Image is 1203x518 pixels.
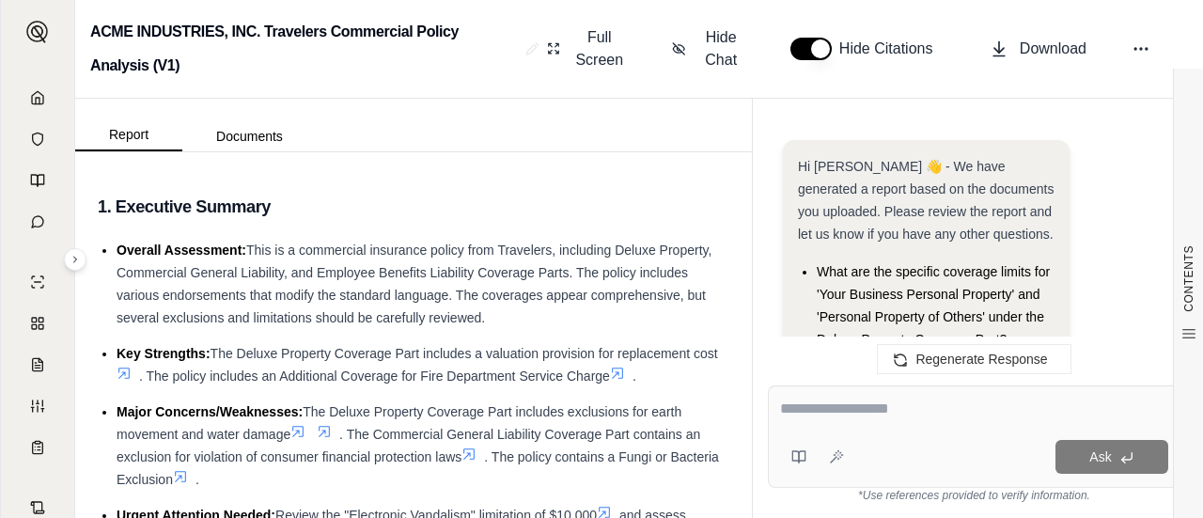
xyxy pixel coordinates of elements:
[12,346,63,384] a: Claim Coverage
[117,346,211,361] span: Key Strengths:
[12,120,63,158] a: Documents Vault
[117,243,711,325] span: This is a commercial insurance policy from Travelers, including Deluxe Property, Commercial Gener...
[12,263,63,301] a: Single Policy
[664,19,753,79] button: Hide Chat
[195,472,199,487] span: .
[1181,245,1196,312] span: CONTENTS
[12,203,63,241] a: Chat
[697,26,745,71] span: Hide Chat
[117,243,246,258] span: Overall Assessment:
[19,13,56,51] button: Expand sidebar
[98,190,729,224] h3: 1. Executive Summary
[571,26,627,71] span: Full Screen
[117,404,681,442] span: The Deluxe Property Coverage Part includes exclusions for earth movement and water damage
[633,369,636,384] span: .
[90,15,518,83] h2: ACME INDUSTRIES, INC. Travelers Commercial Policy Analysis (V1)
[798,159,1054,242] span: Hi [PERSON_NAME] 👋 - We have generated a report based on the documents you uploaded. Please revie...
[12,305,63,342] a: Policy Comparisons
[539,19,634,79] button: Full Screen
[839,38,945,60] span: Hide Citations
[64,248,86,271] button: Expand sidebar
[12,162,63,199] a: Prompt Library
[817,264,1050,347] span: What are the specific coverage limits for 'Your Business Personal Property' and 'Personal Propert...
[182,121,317,151] button: Documents
[982,30,1094,68] button: Download
[12,429,63,466] a: Coverage Table
[1055,440,1168,474] button: Ask
[877,344,1070,374] button: Regenerate Response
[139,369,610,384] span: . The policy includes an Additional Coverage for Fire Department Service Charge
[117,427,700,464] span: . The Commercial General Liability Coverage Part contains an exclusion for violation of consumer ...
[915,352,1047,367] span: Regenerate Response
[26,21,49,43] img: Expand sidebar
[211,346,718,361] span: The Deluxe Property Coverage Part includes a valuation provision for replacement cost
[75,119,182,151] button: Report
[12,387,63,425] a: Custom Report
[768,488,1180,503] div: *Use references provided to verify information.
[117,404,303,419] span: Major Concerns/Weaknesses:
[117,449,719,487] span: . The policy contains a Fungi or Bacteria Exclusion
[1089,449,1111,464] span: Ask
[12,79,63,117] a: Home
[1020,38,1086,60] span: Download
